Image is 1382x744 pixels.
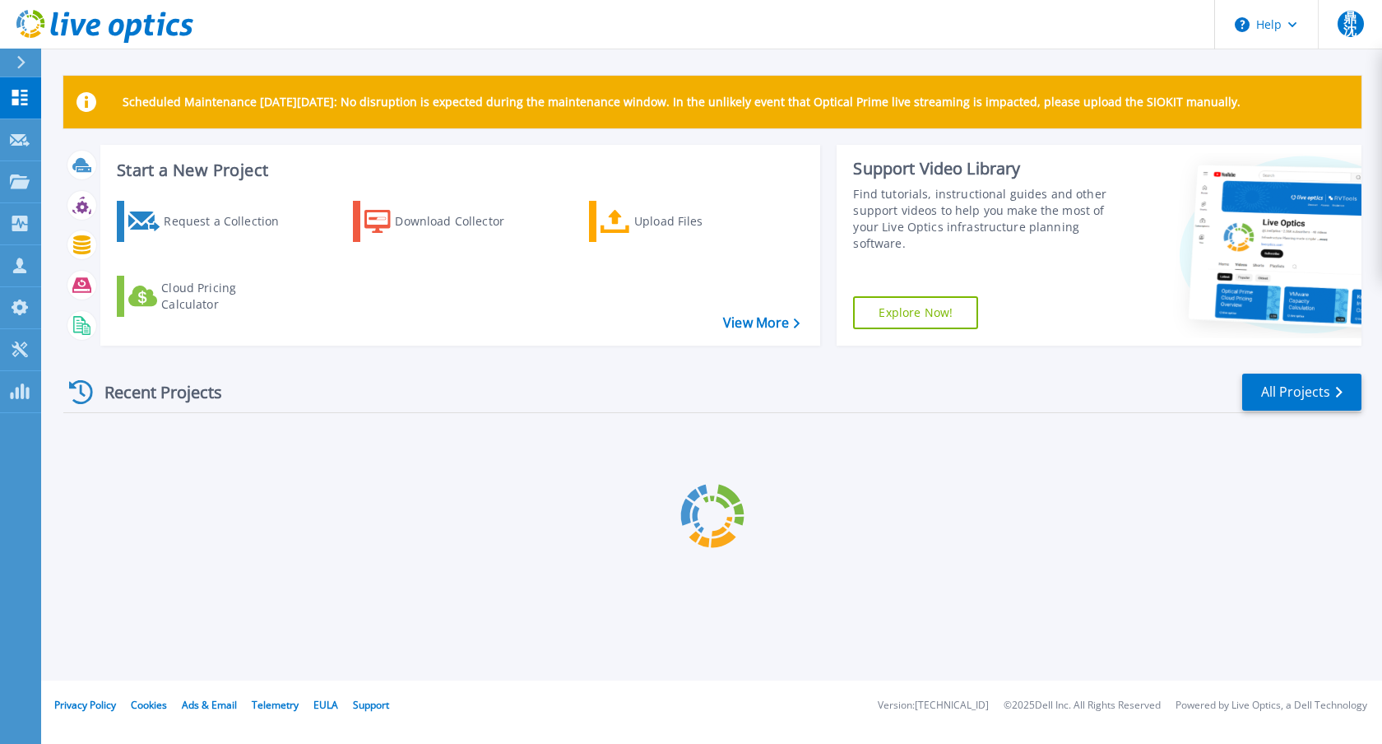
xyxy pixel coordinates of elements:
a: Cloud Pricing Calculator [117,276,300,317]
a: Telemetry [252,698,299,712]
li: Version: [TECHNICAL_ID] [878,700,989,711]
div: Download Collector [395,205,526,238]
a: Request a Collection [117,201,300,242]
div: Upload Files [634,205,766,238]
a: View More [723,315,800,331]
div: Recent Projects [63,372,244,412]
a: Support [353,698,389,712]
a: Explore Now! [853,296,978,329]
a: Ads & Email [182,698,237,712]
span: 鼎沈 [1338,11,1364,37]
h3: Start a New Project [117,161,800,179]
a: Privacy Policy [54,698,116,712]
div: Support Video Library [853,158,1118,179]
div: Find tutorials, instructional guides and other support videos to help you make the most of your L... [853,186,1118,252]
li: © 2025 Dell Inc. All Rights Reserved [1004,700,1161,711]
div: Request a Collection [164,205,295,238]
a: All Projects [1242,374,1361,411]
a: Download Collector [353,201,536,242]
a: EULA [313,698,338,712]
a: Upload Files [589,201,772,242]
div: Cloud Pricing Calculator [161,280,293,313]
p: Scheduled Maintenance [DATE][DATE]: No disruption is expected during the maintenance window. In t... [123,95,1241,109]
li: Powered by Live Optics, a Dell Technology [1176,700,1367,711]
a: Cookies [131,698,167,712]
